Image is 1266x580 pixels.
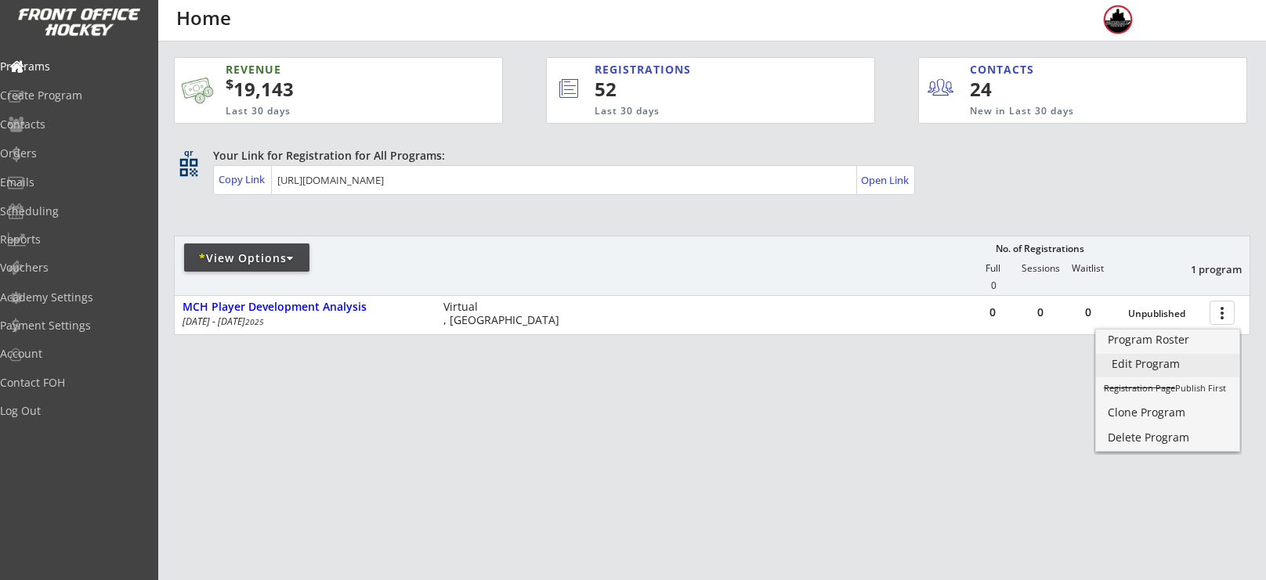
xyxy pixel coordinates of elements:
[991,243,1088,254] div: No. of Registrations
[226,76,453,103] div: 19,143
[1112,358,1224,369] div: Edit Program
[213,148,1202,164] div: Your Link for Registration for All Programs:
[245,316,264,327] em: 2025
[1064,263,1111,274] div: Waitlist
[1108,407,1228,418] div: Clone Program
[184,250,309,266] div: View Options
[1096,354,1239,377] a: Edit Program
[183,317,422,326] div: [DATE] - [DATE]
[1096,330,1239,353] a: Program Roster
[970,105,1174,118] div: New in Last 30 days
[1128,308,1202,319] div: Unpublished
[1160,262,1242,276] div: 1 program
[226,62,426,77] div: REVENUE
[970,280,1017,291] div: 0
[1108,334,1228,345] div: Program Roster
[1017,263,1064,274] div: Sessions
[595,62,802,77] div: REGISTRATIONS
[219,172,268,186] div: Copy Link
[1065,307,1112,318] div: 0
[970,76,1066,103] div: 24
[226,105,426,118] div: Last 30 days
[861,174,910,187] div: Open Link
[226,74,233,93] sup: $
[969,307,1016,318] div: 0
[595,76,822,103] div: 52
[595,105,810,118] div: Last 30 days
[1096,378,1239,402] a: Registration PagePublish First
[177,156,201,179] button: qr_code
[969,263,1016,274] div: Full
[861,169,910,191] a: Open Link
[970,62,1041,77] div: CONTACTS
[179,148,197,158] div: qr
[1104,382,1175,394] s: Registration Page
[1210,301,1235,325] button: more_vert
[183,301,427,314] div: MCH Player Development Analysis
[1108,432,1228,443] div: Delete Program
[1104,384,1232,392] div: Publish First
[1017,307,1064,318] div: 0
[443,301,566,327] div: Virtual , [GEOGRAPHIC_DATA]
